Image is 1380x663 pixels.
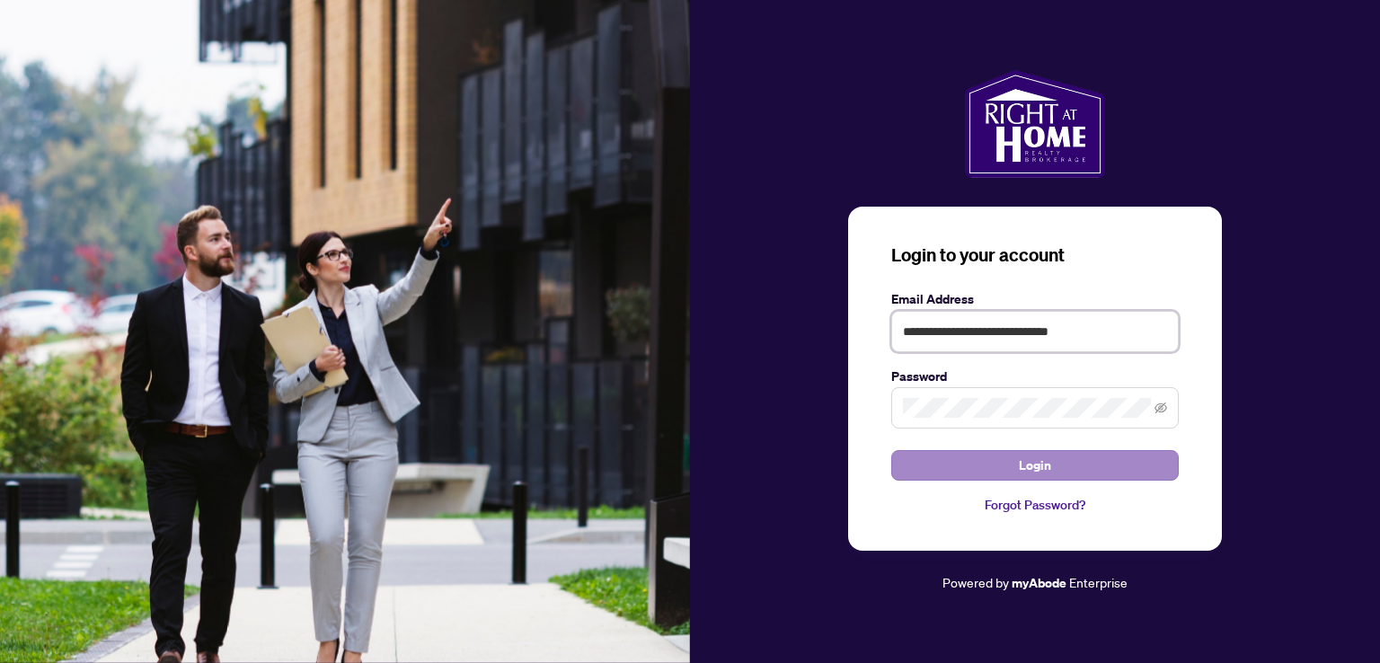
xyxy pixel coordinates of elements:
[891,495,1179,515] a: Forgot Password?
[891,367,1179,386] label: Password
[891,450,1179,481] button: Login
[1069,574,1128,590] span: Enterprise
[1154,402,1167,414] span: eye-invisible
[1012,573,1066,593] a: myAbode
[891,289,1179,309] label: Email Address
[1019,451,1051,480] span: Login
[965,70,1104,178] img: ma-logo
[891,243,1179,268] h3: Login to your account
[942,574,1009,590] span: Powered by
